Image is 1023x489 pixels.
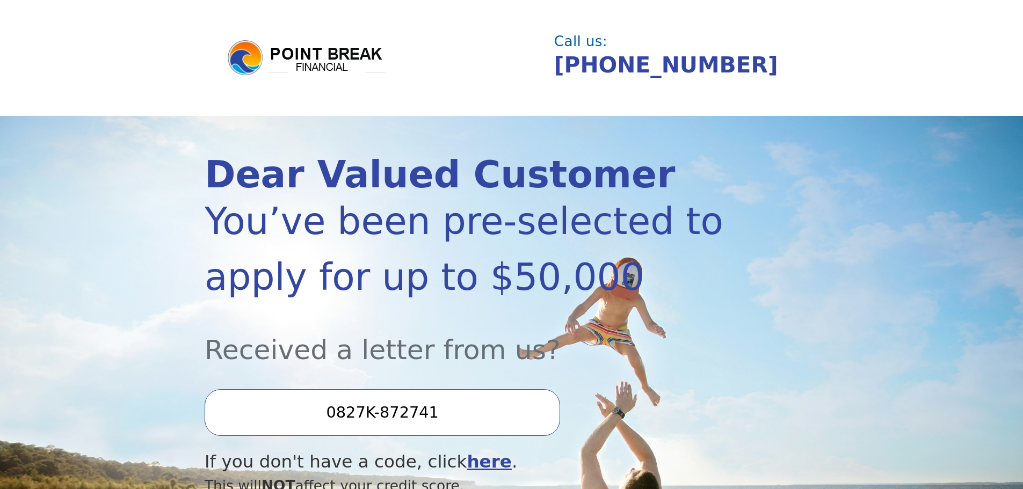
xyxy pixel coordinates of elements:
[554,34,810,48] div: Call us:
[205,156,727,193] div: Dear Valued Customer
[554,52,778,78] a: [PHONE_NUMBER]
[467,451,512,472] a: here
[205,193,727,305] div: You’ve been pre-selected to apply for up to $50,000
[205,449,727,475] div: If you don't have a code, click .
[226,39,387,77] img: logo.png
[205,389,560,435] input: Enter your Offer Code:
[205,305,727,370] div: Received a letter from us?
